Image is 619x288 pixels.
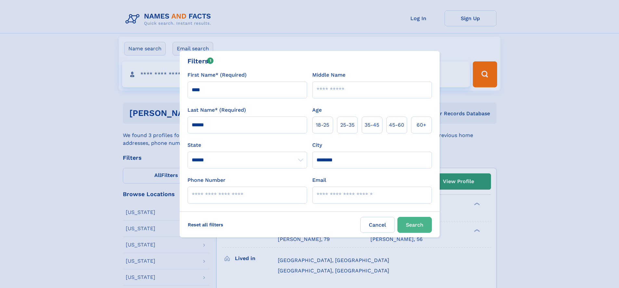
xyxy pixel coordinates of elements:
label: Cancel [360,217,395,233]
label: Phone Number [187,176,226,184]
label: Age [312,106,322,114]
span: 18‑25 [316,121,329,129]
label: Middle Name [312,71,345,79]
label: City [312,141,322,149]
label: First Name* (Required) [187,71,247,79]
label: Last Name* (Required) [187,106,246,114]
button: Search [397,217,432,233]
label: State [187,141,307,149]
span: 60+ [417,121,426,129]
span: 45‑60 [389,121,404,129]
span: 35‑45 [365,121,379,129]
span: 25‑35 [340,121,355,129]
div: Filters [187,56,214,66]
label: Reset all filters [184,217,227,232]
label: Email [312,176,326,184]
